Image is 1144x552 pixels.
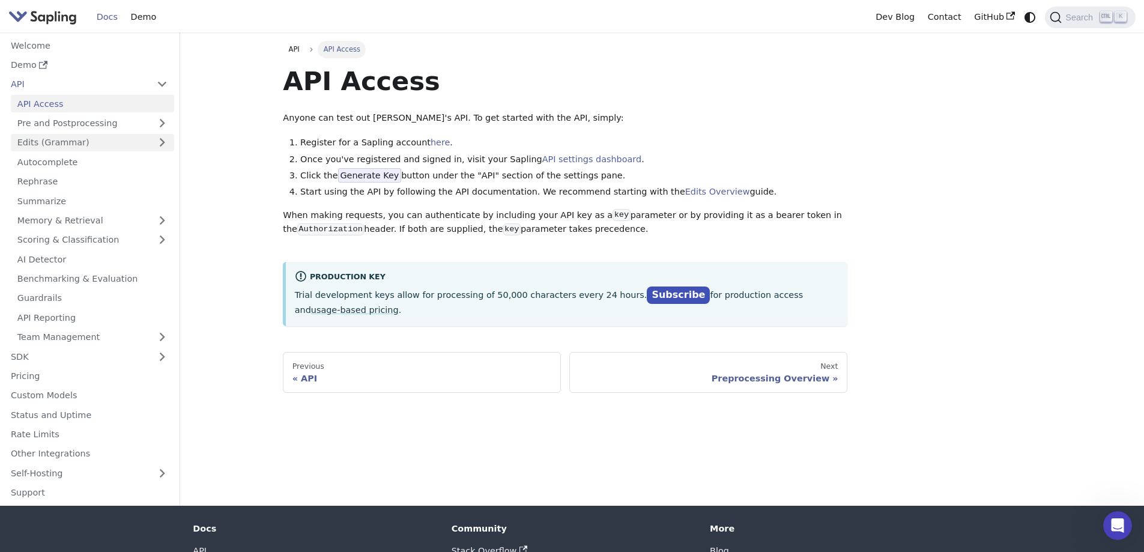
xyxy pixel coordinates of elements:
a: Status and Uptime [4,406,174,423]
span: API [289,45,300,53]
a: usage-based pricing [311,305,399,315]
img: Sapling.ai [8,8,77,26]
button: Expand sidebar category 'SDK' [150,348,174,365]
a: API [283,41,305,58]
a: API settings dashboard [542,154,641,164]
a: Sapling.ai [8,8,81,26]
a: Contact [921,8,968,26]
a: Autocomplete [11,153,174,171]
a: API [4,76,150,93]
a: Benchmarking & Evaluation [11,270,174,288]
button: Search (Ctrl+K) [1045,7,1135,28]
a: PreviousAPI [283,352,561,393]
a: API Reporting [11,309,174,326]
div: API [292,373,552,384]
iframe: Intercom live chat [1103,511,1132,540]
li: Once you've registered and signed in, visit your Sapling . [300,153,847,167]
a: Docs [90,8,124,26]
nav: Docs pages [283,352,847,393]
a: Pre and Postprocessing [11,115,174,132]
code: key [503,223,521,235]
kbd: K [1115,11,1127,22]
a: Edits (Grammar) [11,134,174,151]
div: Community [452,523,693,534]
a: Summarize [11,192,174,210]
a: Rephrase [11,173,174,190]
a: SDK [4,348,150,365]
span: Search [1062,13,1100,22]
a: Demo [4,56,174,74]
div: More [710,523,951,534]
a: Pricing [4,368,174,385]
span: Generate Key [338,168,402,183]
a: Edits Overview [685,187,750,196]
li: Start using the API by following the API documentation. We recommend starting with the guide. [300,185,847,199]
a: Custom Models [4,387,174,404]
div: Next [579,362,838,371]
p: Anyone can test out [PERSON_NAME]'s API. To get started with the API, simply: [283,111,847,126]
a: Demo [124,8,163,26]
h1: API Access [283,65,847,97]
a: Self-Hosting [4,464,174,482]
p: When making requests, you can authenticate by including your API key as a parameter or by providi... [283,208,847,237]
a: AI Detector [11,250,174,268]
a: here [431,138,450,147]
button: Collapse sidebar category 'API' [150,76,174,93]
li: Click the button under the "API" section of the settings pane. [300,169,847,183]
div: Production Key [295,270,839,285]
a: Dev Blog [869,8,921,26]
span: API Access [318,41,366,58]
div: Preprocessing Overview [579,373,838,384]
a: Subscribe [647,287,710,304]
a: Memory & Retrieval [11,212,174,229]
div: Docs [193,523,434,534]
div: Previous [292,362,552,371]
nav: Breadcrumbs [283,41,847,58]
li: Register for a Sapling account . [300,136,847,150]
a: Other Integrations [4,445,174,463]
a: Guardrails [11,290,174,307]
a: Scoring & Classification [11,231,174,249]
a: API Access [11,95,174,112]
code: key [613,209,630,221]
a: NextPreprocessing Overview [569,352,847,393]
a: GitHub [967,8,1021,26]
p: Trial development keys allow for processing of 50,000 characters every 24 hours. for production a... [295,287,839,317]
a: Rate Limits [4,426,174,443]
a: Team Management [11,329,174,346]
button: Switch between dark and light mode (currently system mode) [1021,8,1039,26]
a: Support [4,484,174,502]
code: Authorization [297,223,364,235]
a: Welcome [4,37,174,54]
